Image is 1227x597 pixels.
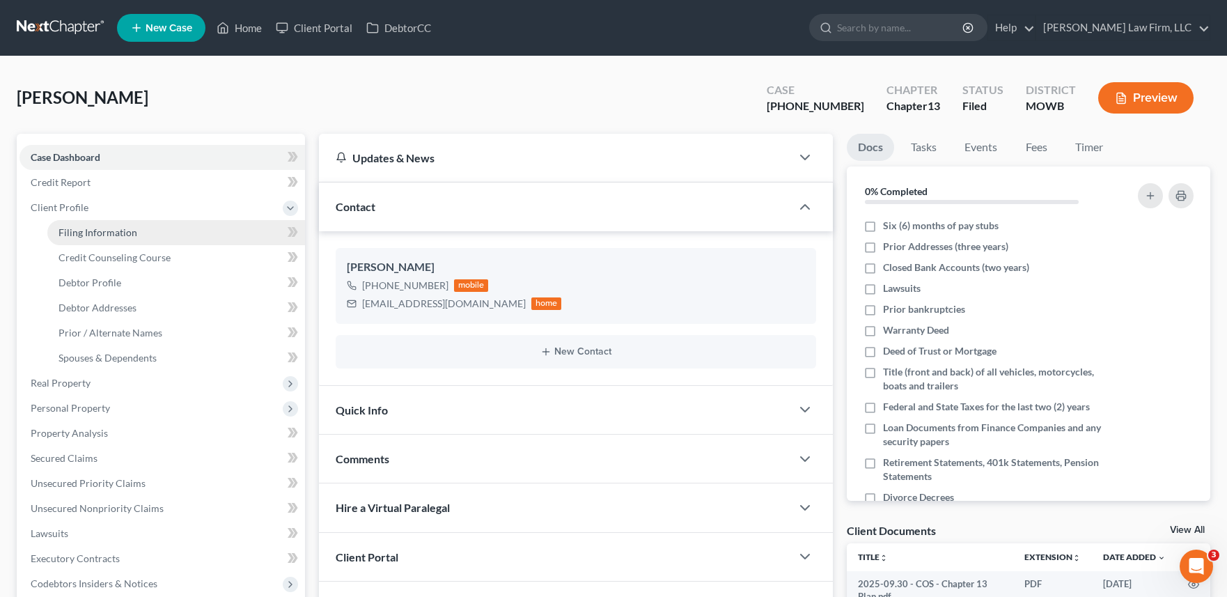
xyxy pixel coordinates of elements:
[210,15,269,40] a: Home
[17,87,148,107] span: [PERSON_NAME]
[847,134,894,161] a: Docs
[362,297,526,311] div: [EMAIL_ADDRESS][DOMAIN_NAME]
[767,98,864,114] div: [PHONE_NUMBER]
[19,145,305,170] a: Case Dashboard
[58,302,136,313] span: Debtor Addresses
[1098,82,1194,114] button: Preview
[58,226,137,238] span: Filing Information
[19,546,305,571] a: Executory Contracts
[962,82,1003,98] div: Status
[31,552,120,564] span: Executory Contracts
[928,99,940,112] span: 13
[883,490,954,504] span: Divorce Decrees
[454,279,489,292] div: mobile
[1208,550,1219,561] span: 3
[1014,134,1058,161] a: Fees
[988,15,1035,40] a: Help
[883,219,999,233] span: Six (6) months of pay stubs
[47,245,305,270] a: Credit Counseling Course
[362,279,448,293] div: [PHONE_NUMBER]
[31,477,146,489] span: Unsecured Priority Claims
[883,240,1008,254] span: Prior Addresses (three years)
[336,403,388,417] span: Quick Info
[31,527,68,539] span: Lawsuits
[19,496,305,521] a: Unsecured Nonpriority Claims
[47,270,305,295] a: Debtor Profile
[31,151,100,163] span: Case Dashboard
[883,456,1107,483] span: Retirement Statements, 401k Statements, Pension Statements
[19,170,305,195] a: Credit Report
[58,251,171,263] span: Credit Counseling Course
[886,82,940,98] div: Chapter
[858,552,888,562] a: Titleunfold_more
[847,523,936,538] div: Client Documents
[336,501,450,514] span: Hire a Virtual Paralegal
[883,365,1107,393] span: Title (front and back) of all vehicles, motorcycles, boats and trailers
[336,452,389,465] span: Comments
[58,277,121,288] span: Debtor Profile
[19,471,305,496] a: Unsecured Priority Claims
[1026,98,1076,114] div: MOWB
[1072,554,1081,562] i: unfold_more
[883,344,997,358] span: Deed of Trust or Mortgage
[531,297,562,310] div: home
[883,421,1107,449] span: Loan Documents from Finance Companies and any security papers
[1170,525,1205,535] a: View All
[883,302,965,316] span: Prior bankruptcies
[47,346,305,371] a: Spouses & Dependents
[31,452,97,464] span: Secured Claims
[837,15,964,40] input: Search by name...
[767,82,864,98] div: Case
[883,323,949,337] span: Warranty Deed
[1103,552,1166,562] a: Date Added expand_more
[336,550,398,564] span: Client Portal
[900,134,948,161] a: Tasks
[347,346,806,357] button: New Contact
[269,15,359,40] a: Client Portal
[47,220,305,245] a: Filing Information
[1026,82,1076,98] div: District
[336,200,375,213] span: Contact
[47,320,305,346] a: Prior / Alternate Names
[31,176,91,188] span: Credit Report
[1180,550,1213,583] iframe: Intercom live chat
[883,261,1029,274] span: Closed Bank Accounts (two years)
[31,201,88,213] span: Client Profile
[58,327,162,339] span: Prior / Alternate Names
[19,446,305,471] a: Secured Claims
[883,400,1090,414] span: Federal and State Taxes for the last two (2) years
[31,377,91,389] span: Real Property
[31,402,110,414] span: Personal Property
[1064,134,1114,161] a: Timer
[58,352,157,364] span: Spouses & Dependents
[883,281,921,295] span: Lawsuits
[19,421,305,446] a: Property Analysis
[880,554,888,562] i: unfold_more
[1024,552,1081,562] a: Extensionunfold_more
[953,134,1008,161] a: Events
[347,259,806,276] div: [PERSON_NAME]
[336,150,775,165] div: Updates & News
[865,185,928,197] strong: 0% Completed
[962,98,1003,114] div: Filed
[1036,15,1210,40] a: [PERSON_NAME] Law Firm, LLC
[31,502,164,514] span: Unsecured Nonpriority Claims
[31,427,108,439] span: Property Analysis
[19,521,305,546] a: Lawsuits
[146,23,192,33] span: New Case
[1157,554,1166,562] i: expand_more
[359,15,438,40] a: DebtorCC
[31,577,157,589] span: Codebtors Insiders & Notices
[886,98,940,114] div: Chapter
[47,295,305,320] a: Debtor Addresses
